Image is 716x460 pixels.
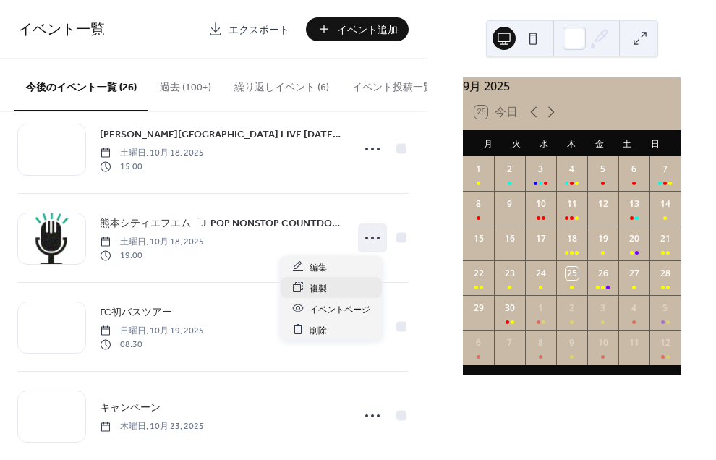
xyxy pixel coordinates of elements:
[310,302,370,317] span: イベントページ
[628,163,641,176] div: 6
[337,22,398,38] span: イベント追加
[100,126,344,142] a: [PERSON_NAME][GEOGRAPHIC_DATA] LIVE [DATE] 心音-[GEOGRAPHIC_DATA]-【東京公演】
[566,232,579,245] div: 18
[100,420,204,433] span: 木曜日, 10月 23, 2025
[503,302,516,315] div: 30
[628,267,641,280] div: 27
[502,130,529,156] div: 火
[310,323,327,338] span: 削除
[659,267,672,280] div: 28
[472,267,485,280] div: 22
[100,305,172,320] span: FC初バスツアー
[628,197,641,210] div: 13
[310,260,327,275] span: 編集
[597,197,610,210] div: 12
[503,197,516,210] div: 9
[659,197,672,210] div: 14
[14,59,148,111] button: 今後のイベント一覧 (26)
[659,336,672,349] div: 12
[100,401,161,416] span: キャンペーン
[659,232,672,245] div: 21
[306,17,409,41] button: イベント追加
[100,215,344,231] a: 熊本シティエフエム「J-POP NONSTOP COUNTDOWN」
[503,163,516,176] div: 2
[100,147,204,160] span: 土曜日, 10月 18, 2025
[534,336,547,349] div: 8
[472,197,485,210] div: 8
[148,59,223,110] button: 過去 (100+)
[558,130,585,156] div: 木
[100,304,172,320] a: FC初バスツアー
[613,130,641,156] div: 土
[566,336,579,349] div: 9
[534,197,547,210] div: 10
[597,302,610,315] div: 3
[197,17,300,41] a: エクスポート
[566,267,579,280] div: 25
[659,302,672,315] div: 5
[100,236,204,249] span: 土曜日, 10月 18, 2025
[503,267,516,280] div: 23
[597,232,610,245] div: 19
[530,130,558,156] div: 水
[659,163,672,176] div: 7
[597,336,610,349] div: 10
[100,160,204,173] span: 15:00
[100,127,344,142] span: [PERSON_NAME][GEOGRAPHIC_DATA] LIVE [DATE] 心音-[GEOGRAPHIC_DATA]-【東京公演】
[566,197,579,210] div: 11
[474,130,502,156] div: 月
[503,336,516,349] div: 7
[472,163,485,176] div: 1
[534,267,547,280] div: 24
[341,59,445,110] button: イベント投稿一覧
[628,336,641,349] div: 11
[597,267,610,280] div: 26
[472,232,485,245] div: 15
[100,399,161,416] a: キャンペーン
[100,338,204,351] span: 08:30
[566,302,579,315] div: 2
[628,232,641,245] div: 20
[229,22,289,38] span: エクスポート
[642,130,669,156] div: 日
[503,232,516,245] div: 16
[472,336,485,349] div: 6
[566,163,579,176] div: 4
[534,232,547,245] div: 17
[472,302,485,315] div: 29
[628,302,641,315] div: 4
[18,16,105,44] span: イベント一覧
[534,302,547,315] div: 1
[534,163,547,176] div: 3
[586,130,613,156] div: 金
[100,249,204,262] span: 19:00
[310,281,327,296] span: 複製
[100,325,204,338] span: 日曜日, 10月 19, 2025
[597,163,610,176] div: 5
[223,59,341,110] button: 繰り返しイベント (6)
[100,216,344,231] span: 熊本シティエフエム「J-POP NONSTOP COUNTDOWN」
[463,77,681,95] div: 9月 2025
